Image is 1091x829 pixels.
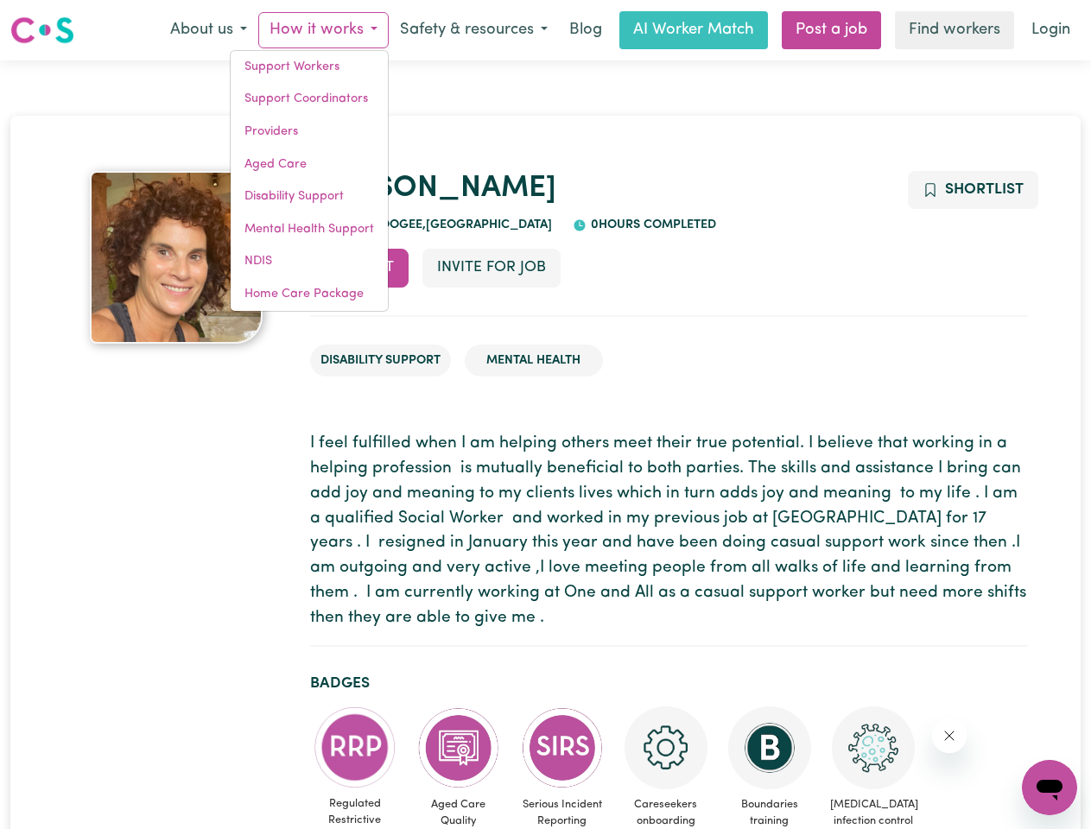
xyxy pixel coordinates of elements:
[10,10,74,50] a: Careseekers logo
[324,218,553,231] span: SOUTH COOGEE , [GEOGRAPHIC_DATA]
[231,149,388,181] a: Aged Care
[465,345,603,377] li: Mental Health
[231,116,388,149] a: Providers
[832,706,915,789] img: CS Academy: COVID-19 Infection Control Training course completed
[945,182,1024,197] span: Shortlist
[10,15,74,46] img: Careseekers logo
[908,171,1038,209] button: Add to shortlist
[231,83,388,116] a: Support Coordinators
[587,218,716,231] span: 0 hours completed
[231,245,388,278] a: NDIS
[310,674,1028,693] h2: Badges
[389,12,559,48] button: Safety & resources
[895,11,1014,49] a: Find workers
[230,50,389,312] div: How it works
[1022,760,1077,815] iframe: Button to launch messaging window
[728,706,811,789] img: CS Academy: Boundaries in care and support work course completed
[625,706,707,789] img: CS Academy: Careseekers Onboarding course completed
[64,171,289,344] a: Belinda's profile picture'
[310,345,451,377] li: Disability Support
[932,718,967,753] iframe: Close message
[231,51,388,84] a: Support Workers
[258,12,389,48] button: How it works
[231,213,388,246] a: Mental Health Support
[231,278,388,311] a: Home Care Package
[559,11,612,49] a: Blog
[310,432,1028,630] p: I feel fulfilled when I am helping others meet their true potential. I believe that working in a ...
[10,12,105,26] span: Need any help?
[314,706,396,788] img: CS Academy: Regulated Restrictive Practices course completed
[90,171,263,344] img: Belinda
[422,249,561,287] button: Invite for Job
[1021,11,1081,49] a: Login
[231,180,388,213] a: Disability Support
[521,706,604,789] img: CS Academy: Serious Incident Reporting Scheme course completed
[782,11,881,49] a: Post a job
[310,174,556,204] a: [PERSON_NAME]
[619,11,768,49] a: AI Worker Match
[159,12,258,48] button: About us
[417,706,500,789] img: CS Academy: Aged Care Quality Standards & Code of Conduct course completed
